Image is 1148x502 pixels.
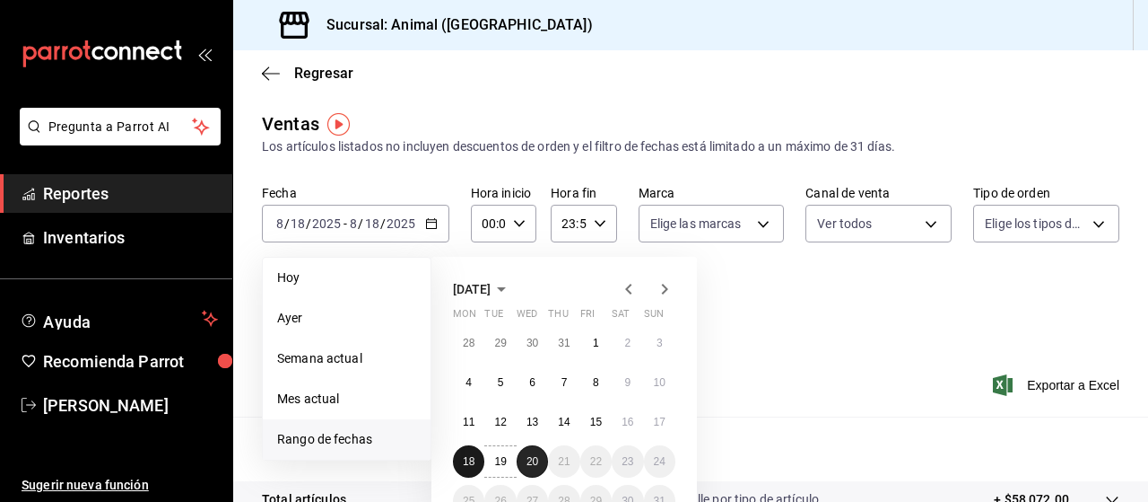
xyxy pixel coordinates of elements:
abbr: August 12, 2025 [494,416,506,428]
abbr: Thursday [548,308,568,327]
button: August 3, 2025 [644,327,675,359]
span: Ayuda [43,308,195,330]
span: Ver todos [817,215,872,233]
abbr: August 9, 2025 [624,376,631,389]
img: Tooltip marker [327,113,350,136]
button: August 17, 2025 [644,406,675,438]
span: Elige las marcas [650,215,742,233]
label: Marca [639,187,785,199]
abbr: August 13, 2025 [526,416,538,428]
input: ---- [386,216,416,231]
input: ---- [311,216,342,231]
button: July 28, 2025 [453,327,484,359]
label: Canal de venta [805,187,952,199]
div: Los artículos listados no incluyen descuentos de orden y el filtro de fechas está limitado a un m... [262,137,1119,156]
div: Ventas [262,110,319,137]
input: -- [364,216,380,231]
abbr: August 15, 2025 [590,416,602,428]
span: Recomienda Parrot [43,349,218,374]
button: Pregunta a Parrot AI [20,108,221,145]
button: Exportar a Excel [996,374,1119,396]
span: Reportes [43,181,218,206]
button: August 8, 2025 [580,366,612,399]
span: [PERSON_NAME] [43,393,218,418]
abbr: August 5, 2025 [498,376,504,389]
abbr: August 16, 2025 [622,416,633,428]
span: Regresar [294,65,353,82]
button: July 29, 2025 [484,327,516,359]
input: -- [275,216,284,231]
span: Pregunta a Parrot AI [48,118,193,137]
span: / [306,216,311,231]
abbr: August 14, 2025 [558,416,570,428]
span: Elige los tipos de orden [985,215,1086,233]
input: -- [349,216,358,231]
span: Sugerir nueva función [22,476,218,495]
abbr: August 19, 2025 [494,455,506,468]
button: August 6, 2025 [517,366,548,399]
button: August 9, 2025 [612,366,643,399]
span: Semana actual [277,349,416,368]
button: July 30, 2025 [517,327,548,359]
button: August 1, 2025 [580,327,612,359]
button: August 22, 2025 [580,445,612,478]
abbr: Friday [580,308,595,327]
abbr: August 7, 2025 [561,376,568,389]
abbr: July 28, 2025 [463,337,474,349]
button: August 16, 2025 [612,406,643,438]
a: Pregunta a Parrot AI [13,130,221,149]
span: Inventarios [43,225,218,250]
abbr: August 10, 2025 [654,376,665,389]
span: Rango de fechas [277,430,416,449]
abbr: July 31, 2025 [558,337,570,349]
button: August 4, 2025 [453,366,484,399]
label: Hora inicio [471,187,536,199]
button: August 5, 2025 [484,366,516,399]
button: August 7, 2025 [548,366,579,399]
abbr: Tuesday [484,308,502,327]
abbr: August 1, 2025 [593,337,599,349]
button: August 21, 2025 [548,445,579,478]
abbr: August 20, 2025 [526,455,538,468]
label: Fecha [262,187,449,199]
abbr: July 30, 2025 [526,337,538,349]
span: / [358,216,363,231]
span: Ayer [277,309,416,328]
abbr: August 11, 2025 [463,416,474,428]
abbr: Saturday [612,308,630,327]
button: open_drawer_menu [197,47,212,61]
abbr: August 17, 2025 [654,416,665,428]
abbr: August 18, 2025 [463,455,474,468]
button: August 11, 2025 [453,406,484,438]
button: August 19, 2025 [484,445,516,478]
abbr: Monday [453,308,476,327]
button: August 20, 2025 [517,445,548,478]
button: [DATE] [453,278,512,300]
abbr: August 24, 2025 [654,455,665,468]
abbr: August 8, 2025 [593,376,599,389]
span: / [380,216,386,231]
button: August 23, 2025 [612,445,643,478]
button: August 12, 2025 [484,406,516,438]
span: / [284,216,290,231]
button: August 14, 2025 [548,406,579,438]
span: Hoy [277,269,416,287]
abbr: August 21, 2025 [558,455,570,468]
span: - [344,216,347,231]
label: Hora fin [551,187,616,199]
abbr: Sunday [644,308,664,327]
button: August 18, 2025 [453,445,484,478]
button: Regresar [262,65,353,82]
button: August 15, 2025 [580,406,612,438]
button: August 13, 2025 [517,406,548,438]
abbr: August 22, 2025 [590,455,602,468]
abbr: July 29, 2025 [494,337,506,349]
abbr: Wednesday [517,308,537,327]
abbr: August 23, 2025 [622,455,633,468]
abbr: August 4, 2025 [465,376,472,389]
span: [DATE] [453,282,491,296]
button: August 10, 2025 [644,366,675,399]
abbr: August 2, 2025 [624,337,631,349]
button: August 2, 2025 [612,327,643,359]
